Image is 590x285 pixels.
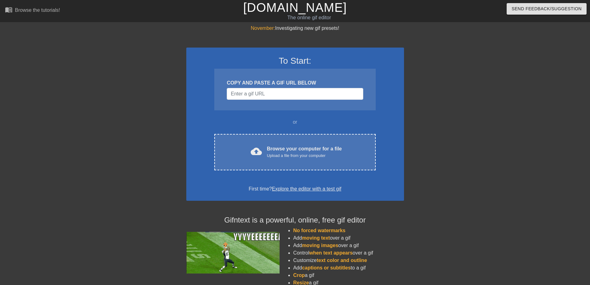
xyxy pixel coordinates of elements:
span: Send Feedback/Suggestion [512,5,582,13]
span: cloud_upload [251,146,262,157]
li: Add over a gif [293,234,404,242]
div: Investigating new gif presets! [186,25,404,32]
div: COPY AND PASTE A GIF URL BELOW [227,79,363,87]
h3: To Start: [194,56,396,66]
div: Browse your computer for a file [267,145,342,159]
span: menu_book [5,6,12,13]
li: Add over a gif [293,242,404,249]
h4: Gifntext is a powerful, online, free gif editor [186,216,404,225]
img: football_small.gif [186,232,280,274]
span: captions or subtitles [302,265,351,270]
input: Username [227,88,363,100]
div: Browse the tutorials! [15,7,60,13]
a: [DOMAIN_NAME] [243,1,347,14]
li: Control over a gif [293,249,404,257]
a: Browse the tutorials! [5,6,60,16]
span: when text appears [309,250,353,255]
li: a gif [293,272,404,279]
li: Add to a gif [293,264,404,272]
span: No forced watermarks [293,228,346,233]
span: moving images [302,243,338,248]
div: First time? [194,185,396,193]
span: November: [251,25,275,31]
button: Send Feedback/Suggestion [507,3,587,15]
span: text color and outline [317,258,367,263]
span: Crop [293,273,305,278]
div: or [202,118,388,126]
span: moving text [302,235,330,241]
a: Explore the editor with a test gif [272,186,341,191]
div: Upload a file from your computer [267,153,342,159]
li: Customize [293,257,404,264]
div: The online gif editor [200,14,418,21]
